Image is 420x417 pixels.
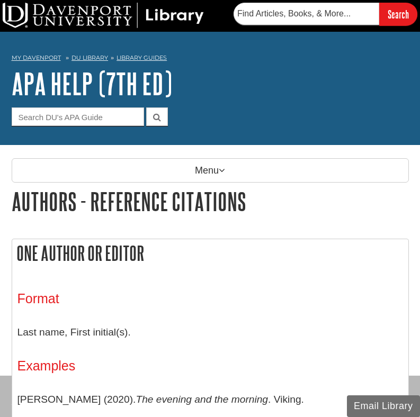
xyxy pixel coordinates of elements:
a: DU Library [72,54,108,61]
h3: Format [17,291,403,306]
h1: Authors - Reference Citations [12,188,409,215]
a: APA Help (7th Ed) [12,67,172,100]
input: Search [379,3,417,25]
a: My Davenport [12,53,61,62]
a: Library Guides [117,54,167,61]
form: Searches DU Library's articles, books, and more [234,3,417,25]
img: DU Library [3,3,204,28]
button: Email Library [347,395,420,417]
p: Menu [12,158,409,183]
nav: breadcrumb [12,51,409,68]
input: Search DU's APA Guide [12,107,144,126]
h3: Examples [17,358,403,374]
input: Find Articles, Books, & More... [234,3,379,25]
p: Last name, First initial(s). [17,317,403,348]
p: [PERSON_NAME] (2020). . Viking. [17,384,403,415]
h2: One Author or Editor [12,239,408,267]
i: The evening and the morning [136,394,268,405]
